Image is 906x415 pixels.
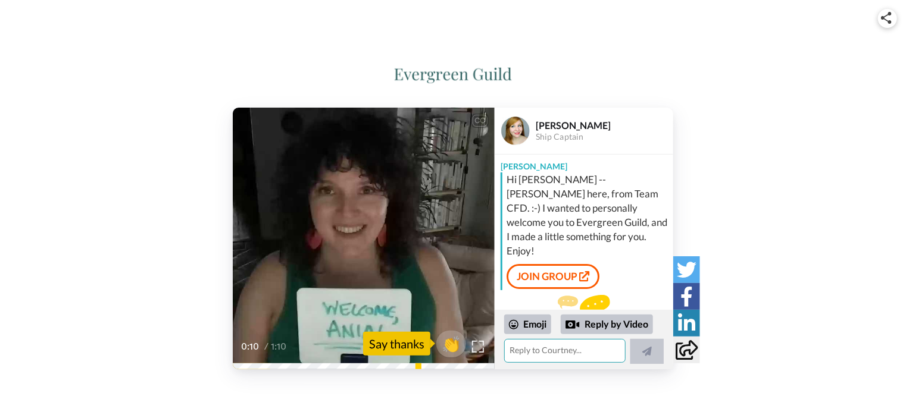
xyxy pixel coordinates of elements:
[264,339,268,354] span: /
[558,295,610,319] img: message.svg
[436,334,466,353] span: 👏
[881,12,892,24] img: ic_share.svg
[566,317,580,332] div: Reply by Video
[495,155,673,172] div: [PERSON_NAME]
[495,295,673,338] div: Send [PERSON_NAME] a reply.
[536,132,673,142] div: Ship Captain
[507,172,670,258] div: Hi [PERSON_NAME] -- [PERSON_NAME] here, from Team CFD. :-) I wanted to personally welcome you to ...
[241,339,262,354] span: 0:10
[472,341,484,353] img: Full screen
[501,117,530,145] img: Profile Image
[536,120,673,131] div: [PERSON_NAME]
[507,264,599,289] a: JOIN GROUP
[561,315,653,335] div: Reply by Video
[473,115,488,127] div: CC
[504,315,551,334] div: Emoji
[436,331,466,357] button: 👏
[388,59,518,90] img: logo
[363,332,430,356] div: Say thanks
[271,339,292,354] span: 1:10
